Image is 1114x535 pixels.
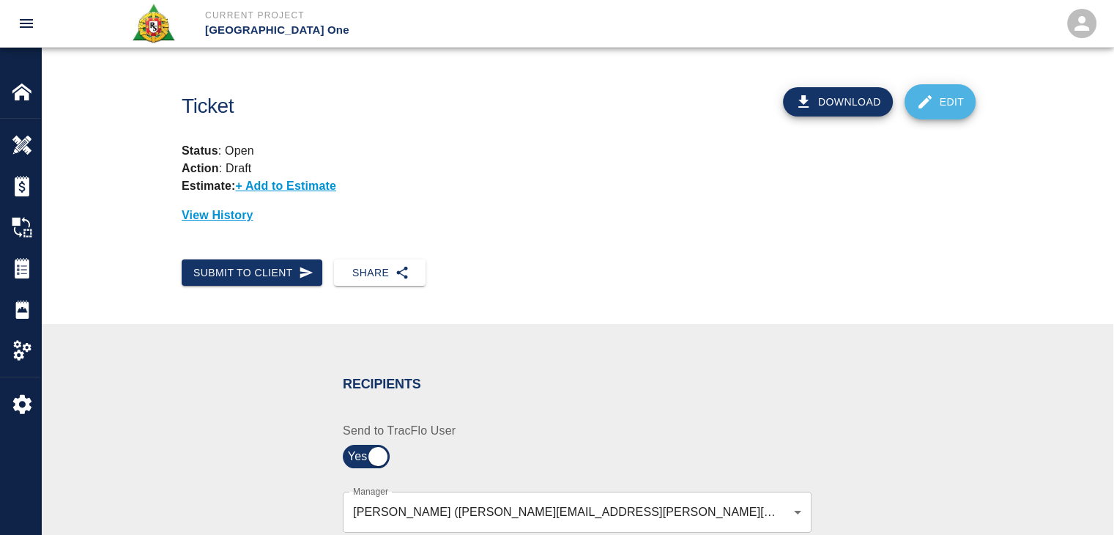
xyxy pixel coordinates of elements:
[905,84,976,119] a: Edit
[205,9,636,22] p: Current Project
[182,259,322,287] button: Submit to Client
[205,22,636,39] p: [GEOGRAPHIC_DATA] One
[182,144,218,157] strong: Status
[353,503,801,520] div: [PERSON_NAME] ([PERSON_NAME][EMAIL_ADDRESS][PERSON_NAME][DOMAIN_NAME]),[PERSON_NAME] ([PERSON_NAM...
[9,6,44,41] button: open drawer
[1041,465,1114,535] iframe: Chat Widget
[343,422,568,439] label: Send to TracFlo User
[182,162,251,174] p: : Draft
[343,377,812,393] h2: Recipients
[783,87,893,117] button: Download
[235,180,336,192] p: + Add to Estimate
[182,162,219,174] strong: Action
[182,180,235,192] strong: Estimate:
[182,142,973,160] p: : Open
[334,259,426,287] button: Share
[353,485,388,498] label: Manager
[182,95,638,119] h1: Ticket
[131,3,176,44] img: Roger & Sons Concrete
[182,207,973,224] p: View History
